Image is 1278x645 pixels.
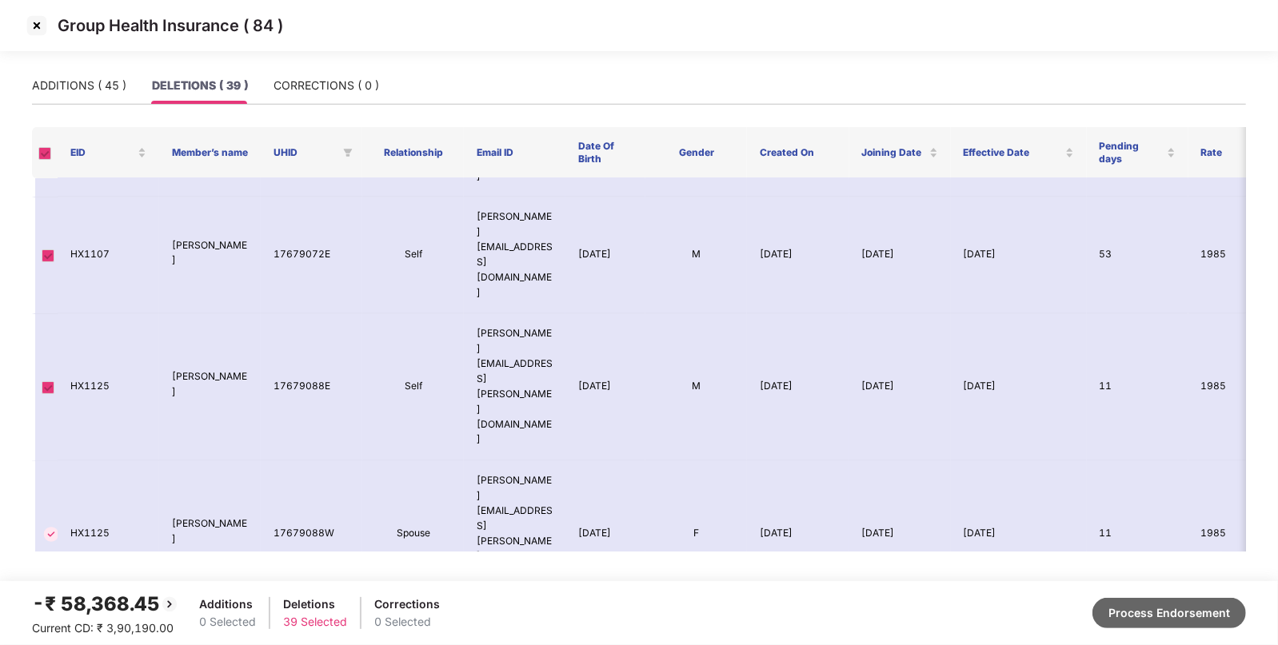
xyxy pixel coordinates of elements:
[24,13,50,38] img: svg+xml;base64,PHN2ZyBpZD0iQ3Jvc3MtMzJ4MzIiIHhtbG5zPSJodHRwOi8vd3d3LnczLm9yZy8yMDAwL3N2ZyIgd2lkdG...
[747,314,849,461] td: [DATE]
[849,461,951,608] td: [DATE]
[32,77,126,94] div: ADDITIONS ( 45 )
[199,595,256,613] div: Additions
[565,461,645,608] td: [DATE]
[58,127,159,178] th: EID
[340,143,356,162] span: filter
[32,621,174,635] span: Current CD: ₹ 3,90,190.00
[1100,140,1164,165] span: Pending days
[58,314,159,461] td: HX1125
[951,127,1087,178] th: Effective Date
[362,127,464,178] th: Relationship
[58,461,159,608] td: HX1125
[172,517,248,547] p: [PERSON_NAME]
[645,197,747,314] td: M
[1087,127,1188,178] th: Pending days
[172,239,248,269] p: [PERSON_NAME]
[464,314,565,461] td: [PERSON_NAME][EMAIL_ADDRESS][PERSON_NAME][DOMAIN_NAME]
[42,525,61,544] img: svg+xml;base64,PHN2ZyBpZD0iVGljay0zMngzMiIgeG1sbnM9Imh0dHA6Ly93d3cudzMub3JnLzIwMDAvc3ZnIiB3aWR0aD...
[58,197,159,314] td: HX1107
[747,197,849,314] td: [DATE]
[58,16,283,35] p: Group Health Insurance ( 84 )
[1087,197,1188,314] td: 53
[747,461,849,608] td: [DATE]
[849,197,951,314] td: [DATE]
[464,197,565,314] td: [PERSON_NAME][EMAIL_ADDRESS][DOMAIN_NAME]
[362,197,464,314] td: Self
[1087,461,1188,608] td: 11
[283,613,347,631] div: 39 Selected
[343,148,353,157] span: filter
[374,595,440,613] div: Corrections
[261,314,362,461] td: 17679088E
[283,595,347,613] div: Deletions
[274,146,337,159] span: UHID
[1087,314,1188,461] td: 11
[464,461,565,608] td: [PERSON_NAME][EMAIL_ADDRESS][PERSON_NAME][DOMAIN_NAME]
[951,197,1087,314] td: [DATE]
[565,314,645,461] td: [DATE]
[70,146,134,159] span: EID
[172,370,248,400] p: [PERSON_NAME]
[152,77,248,94] div: DELETIONS ( 39 )
[645,314,747,461] td: M
[849,314,951,461] td: [DATE]
[160,595,179,614] img: svg+xml;base64,PHN2ZyBpZD0iQmFjay0yMHgyMCIgeG1sbnM9Imh0dHA6Ly93d3cudzMub3JnLzIwMDAvc3ZnIiB3aWR0aD...
[565,197,645,314] td: [DATE]
[951,314,1087,461] td: [DATE]
[32,589,179,619] div: -₹ 58,368.45
[362,314,464,461] td: Self
[645,461,747,608] td: F
[464,127,565,178] th: Email ID
[747,127,849,178] th: Created On
[565,127,645,178] th: Date Of Birth
[274,77,379,94] div: CORRECTIONS ( 0 )
[849,127,951,178] th: Joining Date
[645,127,747,178] th: Gender
[261,197,362,314] td: 17679072E
[1092,598,1246,628] button: Process Endorsement
[374,613,440,631] div: 0 Selected
[862,146,926,159] span: Joining Date
[362,461,464,608] td: Spouse
[951,461,1087,608] td: [DATE]
[964,146,1062,159] span: Effective Date
[159,127,261,178] th: Member’s name
[199,613,256,631] div: 0 Selected
[261,461,362,608] td: 17679088W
